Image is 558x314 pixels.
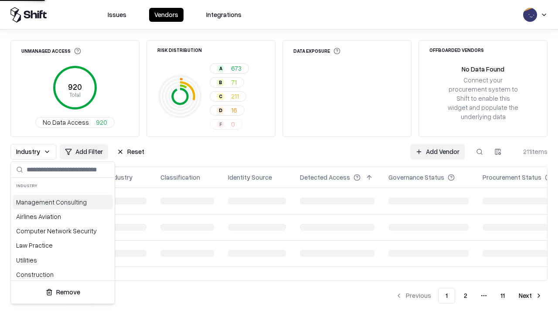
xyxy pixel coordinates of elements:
div: Utilities [13,253,113,267]
div: Law Practice [13,238,113,253]
div: Construction [13,267,113,282]
button: Remove [14,284,111,300]
div: Management Consulting [13,195,113,209]
div: Suggestions [11,193,115,280]
div: Airlines Aviation [13,209,113,224]
div: Industry [11,178,115,193]
div: Computer Network Security [13,224,113,238]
